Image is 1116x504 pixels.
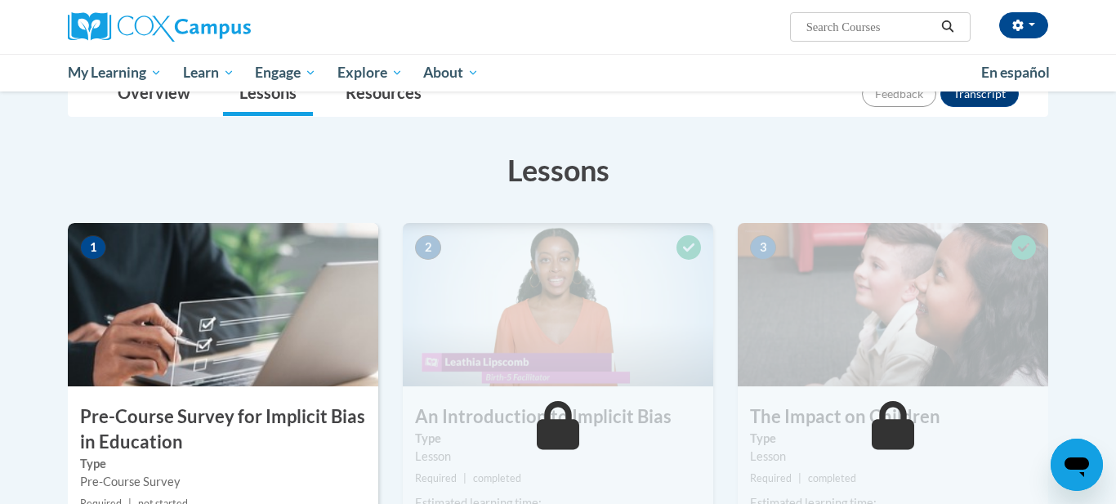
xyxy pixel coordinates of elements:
[750,235,776,260] span: 3
[183,63,234,83] span: Learn
[327,54,413,91] a: Explore
[415,235,441,260] span: 2
[337,63,403,83] span: Explore
[80,455,366,473] label: Type
[423,63,479,83] span: About
[940,81,1019,107] button: Transcript
[415,448,701,466] div: Lesson
[738,223,1048,386] img: Course Image
[971,56,1060,90] a: En español
[808,472,856,484] span: completed
[68,223,378,386] img: Course Image
[403,404,713,430] h3: An Introduction to Implicit Bias
[798,472,801,484] span: |
[68,12,378,42] a: Cox Campus
[981,64,1050,81] span: En español
[935,17,960,37] button: Search
[172,54,245,91] a: Learn
[750,430,1036,448] label: Type
[244,54,327,91] a: Engage
[223,73,313,116] a: Lessons
[255,63,316,83] span: Engage
[68,63,162,83] span: My Learning
[1051,439,1103,491] iframe: Button to launch messaging window
[473,472,521,484] span: completed
[101,73,207,116] a: Overview
[68,149,1048,190] h3: Lessons
[805,17,935,37] input: Search Courses
[413,54,490,91] a: About
[415,430,701,448] label: Type
[750,472,792,484] span: Required
[68,12,251,42] img: Cox Campus
[463,472,466,484] span: |
[738,404,1048,430] h3: The Impact on Children
[80,473,366,491] div: Pre-Course Survey
[80,235,106,260] span: 1
[999,12,1048,38] button: Account Settings
[862,81,936,107] button: Feedback
[329,73,438,116] a: Resources
[57,54,172,91] a: My Learning
[43,54,1073,91] div: Main menu
[750,448,1036,466] div: Lesson
[68,404,378,455] h3: Pre-Course Survey for Implicit Bias in Education
[415,472,457,484] span: Required
[403,223,713,386] img: Course Image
